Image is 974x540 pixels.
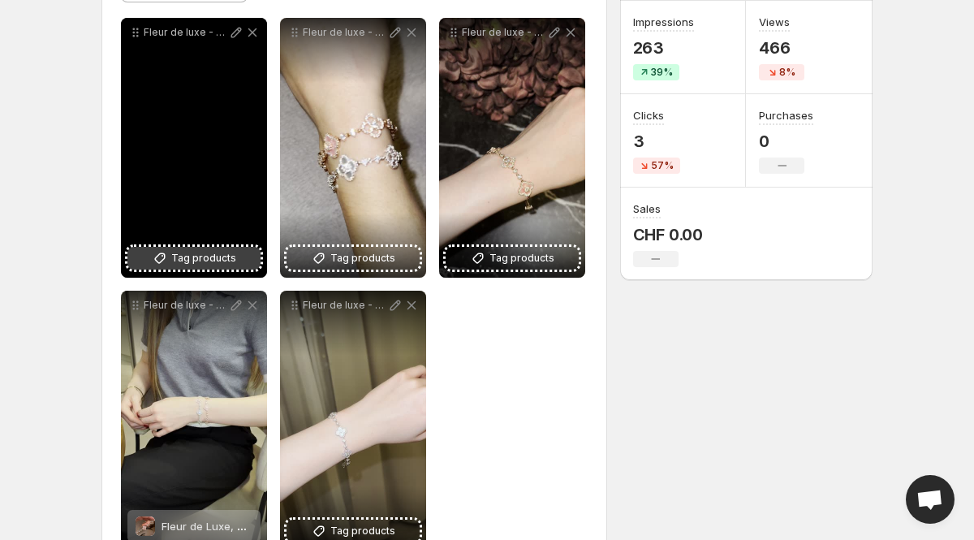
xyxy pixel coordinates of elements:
div: Fleur de luxe - Slide 2Tag products [439,18,585,278]
p: 466 [759,38,804,58]
span: Tag products [489,250,554,266]
h3: Sales [633,201,661,217]
p: Fleur de luxe - Slide 5 [144,26,228,39]
img: Fleur de Luxe, Armband [136,516,155,536]
span: Tag products [171,250,236,266]
p: 3 [633,132,680,151]
h3: Views [759,14,790,30]
p: 263 [633,38,694,58]
button: Tag products [127,247,261,270]
div: Fleur de luxe - Slide 5Tag products [121,18,267,278]
div: Fleur de luxe - Slide 3Tag products [280,18,426,278]
p: CHF 0.00 [633,225,703,244]
h3: Impressions [633,14,694,30]
span: 8% [779,66,795,79]
span: 39% [651,66,673,79]
span: Tag products [330,523,395,539]
span: Fleur de Luxe, Armband [162,520,283,533]
p: 0 [759,132,813,151]
span: 57% [651,159,674,172]
a: Open chat [906,475,955,524]
p: Fleur de luxe - Slide 2 [462,26,546,39]
button: Tag products [287,247,420,270]
p: Fleur de luxe - Slide 4 [144,299,228,312]
p: Fleur de luxe - Slide 3 [303,26,387,39]
p: Fleur de luxe - Slide 1 [303,299,387,312]
span: Tag products [330,250,395,266]
h3: Purchases [759,107,813,123]
h3: Clicks [633,107,664,123]
button: Tag products [446,247,579,270]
